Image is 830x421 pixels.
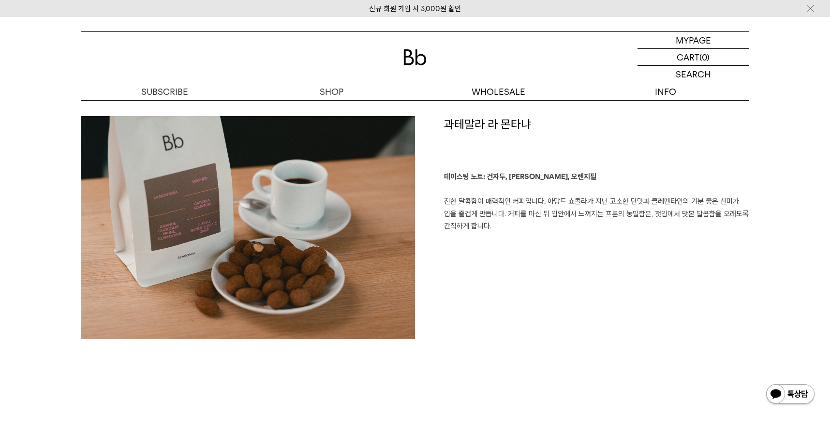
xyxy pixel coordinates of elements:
a: SUBSCRIBE [81,83,248,100]
p: CART [677,49,699,65]
p: 진한 달콤함이 매력적인 커피입니다. 아망드 쇼콜라가 지닌 고소한 단맛과 클레멘타인의 기분 좋은 산미가 입을 즐겁게 만듭니다. 커피를 마신 뒤 입안에서 느껴지는 프룬의 농밀함은... [444,171,749,233]
a: SHOP [248,83,415,100]
h1: 과테말라 라 몬타냐 [444,116,749,171]
img: 카카오톡 채널 1:1 채팅 버튼 [765,383,815,406]
b: 테이스팅 노트: 건자두, [PERSON_NAME], 오렌지필 [444,172,596,181]
p: SEARCH [676,66,711,83]
a: CART (0) [637,49,749,66]
img: 로고 [403,49,427,65]
p: WHOLESALE [415,83,582,100]
p: (0) [699,49,710,65]
a: 신규 회원 가입 시 3,000원 할인 [369,4,461,13]
p: INFO [582,83,749,100]
p: MYPAGE [676,32,711,48]
a: MYPAGE [637,32,749,49]
img: 6ae59713912aae2a9ababf9f615db823_112637.jpg [81,116,415,339]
